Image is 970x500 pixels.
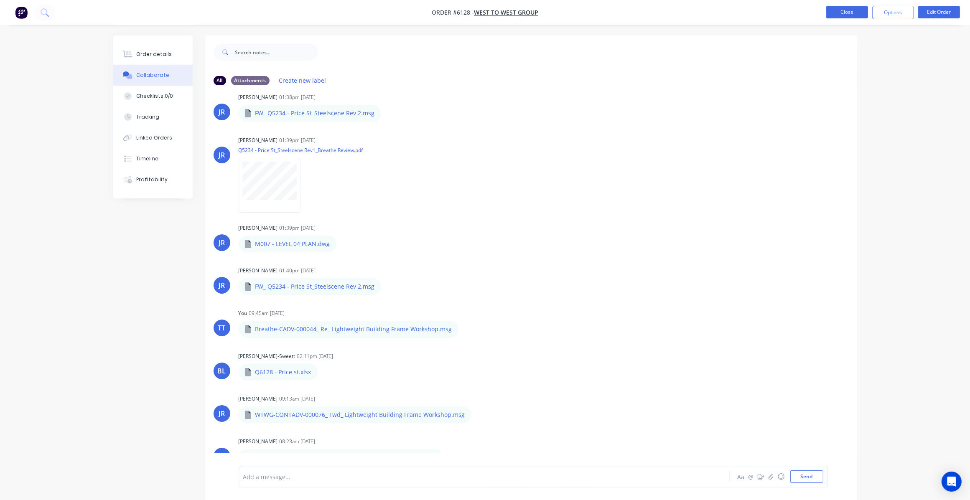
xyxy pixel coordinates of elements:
div: [PERSON_NAME]-Sweett [239,353,295,360]
div: Collaborate [136,71,169,79]
button: Checklists 0/0 [113,86,193,107]
div: JR [219,409,225,419]
div: You [239,310,247,317]
button: @ [746,472,756,482]
button: Collaborate [113,65,193,86]
div: JR [219,107,225,117]
p: Q6128 - Price st.xlsx [255,368,311,376]
input: Search notes... [235,44,318,61]
p: Breathe-CADV-000044_ Re_ Lightweight Building Frame Workshop.msg [255,325,452,333]
p: Q5234 - Price St_Steelscene Rev1_Breathe Review.pdf [239,147,363,154]
button: Options [872,6,914,19]
p: FW_ Q5234 - Price St_Steelscene Rev 2.msg [255,109,375,117]
div: All [214,76,226,85]
div: [PERSON_NAME] [239,94,278,101]
img: Factory [15,6,28,19]
div: [PERSON_NAME] [239,438,278,445]
div: BL [218,366,226,376]
button: Timeline [113,148,193,169]
div: 01:40pm [DATE] [280,267,316,274]
div: 02:11pm [DATE] [297,353,334,360]
button: Create new label [275,75,331,86]
button: Order details [113,44,193,65]
button: Edit Order [918,6,960,18]
span: Order #6128 - [432,9,474,17]
div: [PERSON_NAME] [239,267,278,274]
button: Tracking [113,107,193,127]
div: Timeline [136,155,158,162]
div: Attachments [231,76,270,85]
button: Aa [736,472,746,482]
div: [PERSON_NAME] [239,395,278,403]
div: 09:45am [DATE] [249,310,285,317]
button: Send [790,470,823,483]
div: [PERSON_NAME] [239,137,278,144]
div: TT [218,323,226,333]
div: 08:23am [DATE] [280,438,316,445]
div: Checklists 0/0 [136,92,173,100]
p: FW_ Q5234 - Price St_Steelscene Rev 2.msg [255,282,375,291]
div: JR [219,451,225,461]
a: West to West Group [474,9,538,17]
div: 09:13am [DATE] [280,395,316,403]
button: Close [826,6,868,18]
div: [PERSON_NAME] [239,224,278,232]
div: 01:39pm [DATE] [280,137,316,144]
div: Tracking [136,113,159,121]
div: Linked Orders [136,134,172,142]
div: 01:39pm [DATE] [280,224,316,232]
button: Profitability [113,169,193,190]
button: Linked Orders [113,127,193,148]
div: 01:38pm [DATE] [280,94,316,101]
div: JR [219,280,225,290]
button: ☺ [776,472,786,482]
p: WTWG-CONTADV-000076_ Fwd_ Lightweight Building Frame Workshop.msg [255,411,465,419]
div: JR [219,238,225,248]
div: JR [219,150,225,160]
p: M007 - LEVEL 04 PLAN.dwg [255,240,330,248]
div: Open Intercom Messenger [942,472,962,492]
div: Order details [136,51,172,58]
div: Profitability [136,176,168,183]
